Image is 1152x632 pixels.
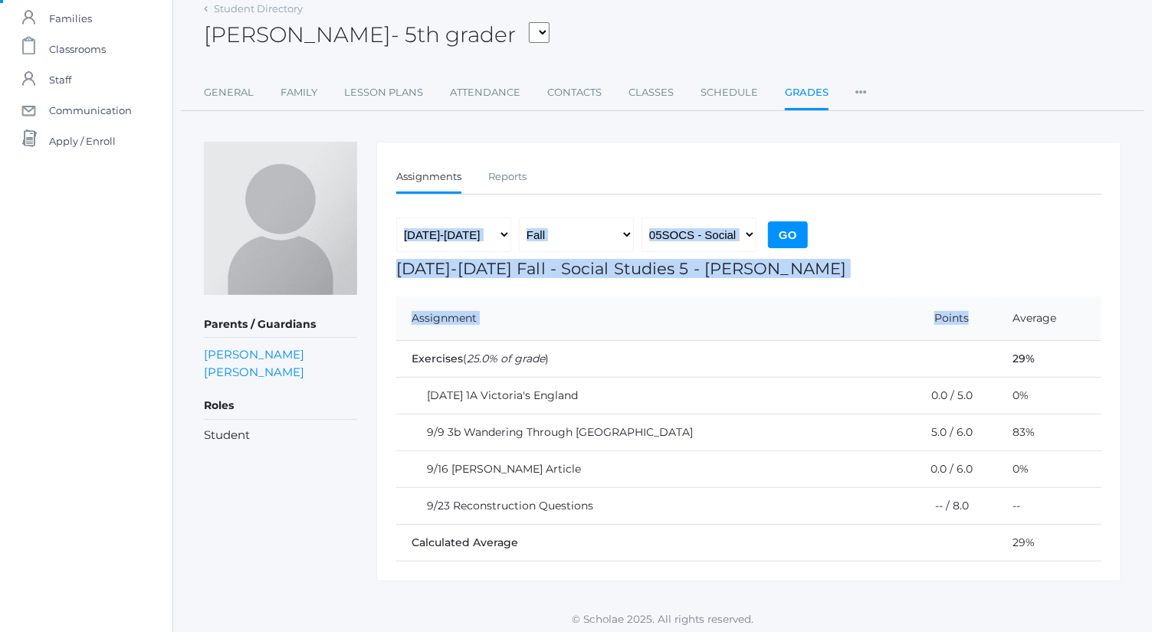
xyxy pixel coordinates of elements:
[204,363,304,381] a: [PERSON_NAME]
[895,488,997,525] td: -- / 8.0
[997,414,1101,451] td: 83%
[997,296,1101,341] th: Average
[214,2,303,15] a: Student Directory
[204,312,357,338] h5: Parents / Guardians
[997,525,1101,562] td: 29%
[49,64,71,95] span: Staff
[412,352,463,365] span: Exercises
[204,23,550,47] h2: [PERSON_NAME]
[467,352,545,365] em: 25.0% of grade
[488,162,527,192] a: Reports
[895,378,997,414] td: 0.0 / 5.0
[629,77,674,108] a: Classes
[547,77,602,108] a: Contacts
[396,260,1101,277] h1: [DATE]-[DATE] Fall - Social Studies 5 - [PERSON_NAME]
[396,414,895,451] td: 9/9 3b Wandering Through [GEOGRAPHIC_DATA]
[997,488,1101,525] td: --
[281,77,317,108] a: Family
[997,341,1101,378] td: 29%
[396,525,997,562] td: Calculated Average
[391,21,516,47] span: - 5th grader
[701,77,758,108] a: Schedule
[997,451,1101,488] td: 0%
[204,393,357,419] h5: Roles
[396,162,461,195] a: Assignments
[396,296,895,341] th: Assignment
[768,221,808,248] input: Go
[49,3,92,34] span: Families
[396,341,997,378] td: ( )
[895,451,997,488] td: 0.0 / 6.0
[450,77,520,108] a: Attendance
[396,378,895,414] td: [DATE] 1A Victoria's England
[895,414,997,451] td: 5.0 / 6.0
[49,34,106,64] span: Classrooms
[895,296,997,341] th: Points
[344,77,423,108] a: Lesson Plans
[204,345,304,363] a: [PERSON_NAME]
[49,95,132,126] span: Communication
[785,77,829,110] a: Grades
[396,488,895,525] td: 9/23 Reconstruction Questions
[204,77,254,108] a: General
[49,126,116,156] span: Apply / Enroll
[173,611,1152,627] p: © Scholae 2025. All rights reserved.
[997,378,1101,414] td: 0%
[204,427,357,444] li: Student
[204,142,357,295] img: Pauline Harris
[396,451,895,488] td: 9/16 [PERSON_NAME] Article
